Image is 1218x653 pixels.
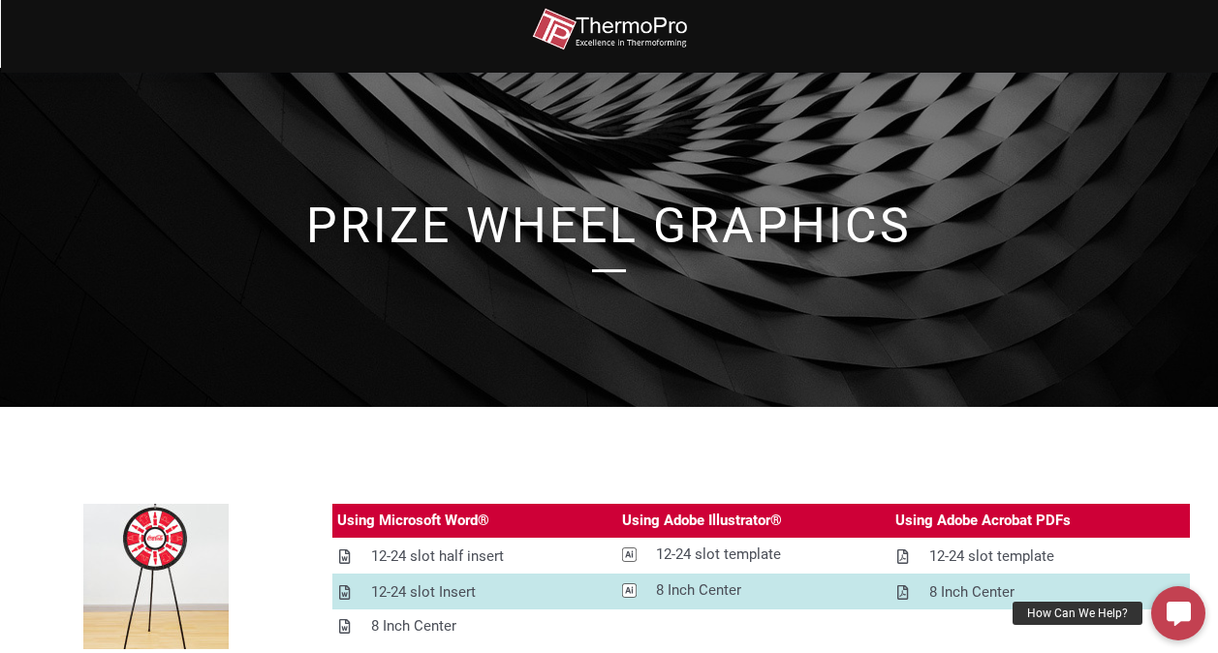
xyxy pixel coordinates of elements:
a: 8 Inch Center [890,575,1190,609]
div: 12-24 slot half insert [371,544,504,569]
div: Using Adobe Illustrator® [622,509,782,533]
a: 8 Inch Center [332,609,617,643]
a: How Can We Help? [1151,586,1205,640]
a: 8 Inch Center [617,574,891,607]
div: 12-24 slot template [656,543,781,567]
div: Using Microsoft Word® [337,509,489,533]
img: thermopro-logo-non-iso [532,8,687,51]
div: 12-24 slot template [929,544,1054,569]
div: How Can We Help? [1013,602,1142,625]
div: 8 Inch Center [656,578,741,603]
div: 8 Inch Center [929,580,1015,605]
a: 12-24 slot template [890,540,1190,574]
a: 12-24 slot Insert [332,575,617,609]
a: 12-24 slot template [617,538,891,572]
a: 12-24 slot half insert [332,540,617,574]
h1: prize Wheel Graphics [57,202,1162,250]
div: 12-24 slot Insert [371,580,476,605]
div: Using Adobe Acrobat PDFs [895,509,1071,533]
div: 8 Inch Center [371,614,456,638]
